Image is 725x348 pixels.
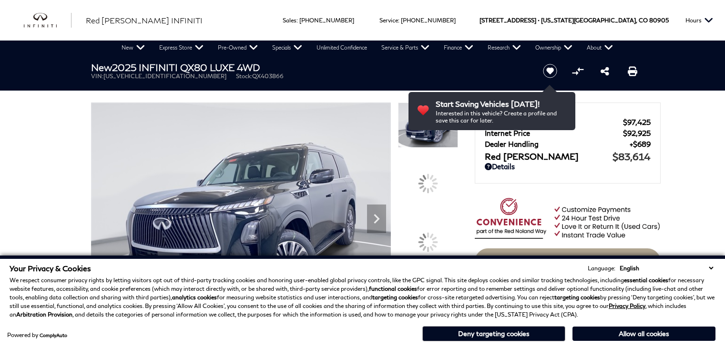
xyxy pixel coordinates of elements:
button: Save vehicle [540,63,561,79]
p: We respect consumer privacy rights by letting visitors opt out of third-party tracking cookies an... [10,276,715,319]
a: [STREET_ADDRESS] • [US_STATE][GEOGRAPHIC_DATA], CO 80905 [480,17,669,24]
a: Start Your Deal [475,248,661,275]
a: Express Store [152,41,211,55]
a: Red [PERSON_NAME] $83,614 [485,151,651,162]
span: Red [PERSON_NAME] [485,151,613,162]
span: Sales [283,17,296,24]
a: Privacy Policy [609,302,645,309]
span: $97,425 [623,118,651,126]
nav: Main Navigation [114,41,620,55]
img: INFINITI [24,13,71,28]
a: infiniti [24,13,71,28]
strong: essential cookies [624,276,668,284]
span: : [296,17,298,24]
a: [PHONE_NUMBER] [401,17,456,24]
select: Language Select [617,264,715,273]
a: Share this New 2025 INFINITI QX80 LUXE 4WD [601,65,609,77]
div: Next [367,205,386,233]
span: $83,614 [613,151,651,162]
a: Specials [265,41,309,55]
div: Powered by [7,332,67,338]
a: Internet Price $92,925 [485,129,651,137]
span: Dealer Handling [485,140,630,148]
a: Print this New 2025 INFINITI QX80 LUXE 4WD [628,65,637,77]
a: Details [485,162,651,171]
span: Red [PERSON_NAME] INFINITI [86,16,203,25]
span: Service [379,17,398,24]
span: Internet Price [485,129,623,137]
span: : [398,17,399,24]
strong: analytics cookies [172,294,217,301]
span: VIN: [91,72,103,80]
a: Pre-Owned [211,41,265,55]
div: Language: [588,266,615,271]
span: Your Privacy & Cookies [10,264,91,273]
strong: functional cookies [369,285,417,292]
a: Unlimited Confidence [309,41,374,55]
span: $689 [630,140,651,148]
a: Service & Parts [374,41,437,55]
strong: New [91,61,112,73]
span: [US_VEHICLE_IDENTIFICATION_NUMBER] [103,72,226,80]
span: $92,925 [623,129,651,137]
button: Deny targeting cookies [422,326,565,341]
a: Dealer Handling $689 [485,140,651,148]
a: Ownership [528,41,580,55]
a: Research [480,41,528,55]
a: About [580,41,620,55]
span: Stock: [236,72,252,80]
img: New 2025 BLACK OBSIDIAN INFINITI LUXE 4WD image 1 [398,102,458,148]
span: QX403866 [252,72,284,80]
a: [PHONE_NUMBER] [299,17,354,24]
strong: Arbitration Provision [16,311,72,318]
a: Finance [437,41,480,55]
h1: 2025 INFINITI QX80 LUXE 4WD [91,62,527,72]
button: Compare vehicle [571,64,585,78]
button: Allow all cookies [572,327,715,341]
span: MSRP [485,118,623,126]
a: Red [PERSON_NAME] INFINITI [86,15,203,26]
a: New [114,41,152,55]
strong: targeting cookies [554,294,600,301]
a: ComplyAuto [40,332,67,338]
strong: targeting cookies [372,294,418,301]
img: New 2025 BLACK OBSIDIAN INFINITI LUXE 4WD image 1 [91,102,391,328]
a: MSRP $97,425 [485,118,651,126]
